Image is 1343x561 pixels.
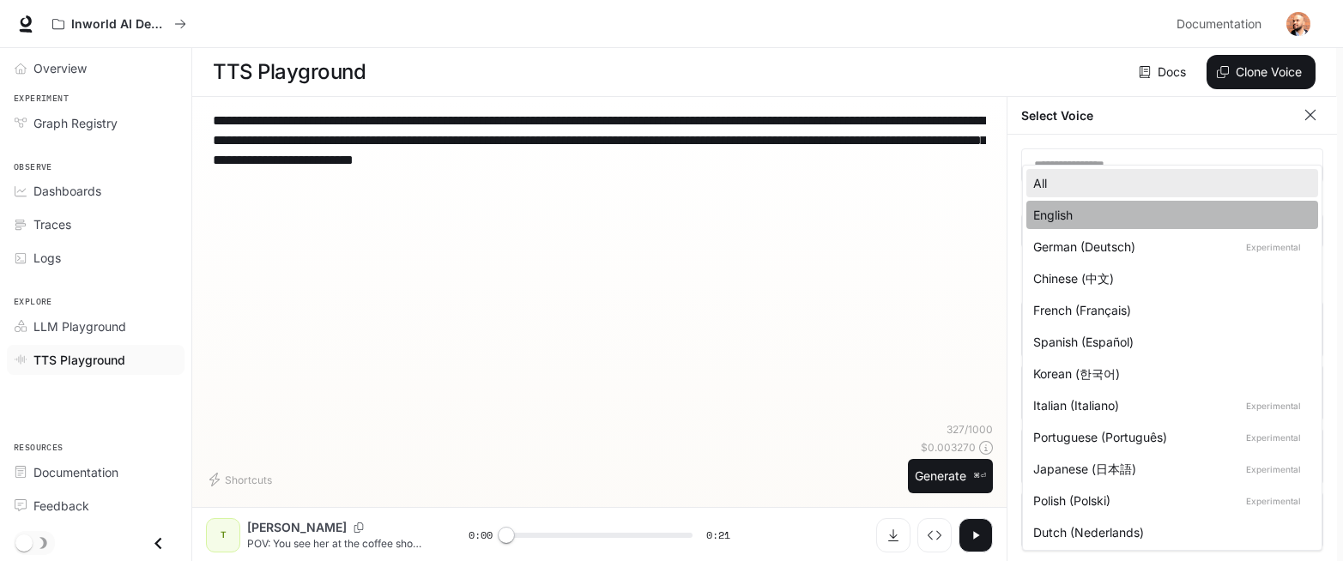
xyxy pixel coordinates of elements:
div: Spanish (Español) [1033,333,1304,351]
div: Japanese (日本語) [1033,460,1304,478]
div: Chinese (中文) [1033,269,1304,287]
div: English [1033,206,1304,224]
div: Polish (Polski) [1033,492,1304,510]
div: Portuguese (Português) [1033,428,1304,446]
div: Korean (한국어) [1033,365,1304,383]
p: Experimental [1243,398,1304,413]
p: Experimental [1243,430,1304,445]
div: Italian (Italiano) [1033,396,1304,414]
p: Experimental [1243,239,1304,255]
div: French (Français) [1033,301,1304,319]
p: Experimental [1243,493,1304,509]
div: All [1033,174,1304,192]
div: German (Deutsch) [1033,238,1304,256]
div: Dutch (Nederlands) [1033,523,1304,541]
p: Experimental [1243,461,1304,477]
